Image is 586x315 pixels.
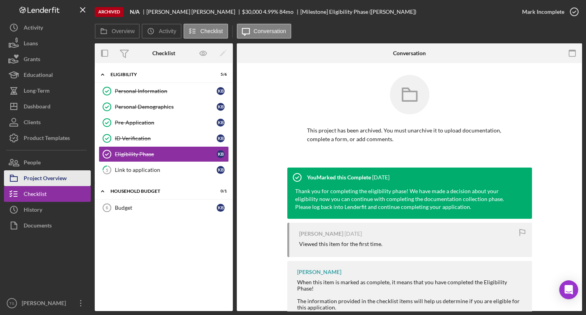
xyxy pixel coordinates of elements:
[297,279,524,311] div: When this item is marked as complete, it means that you have completed the Eligibility Phase! The...
[9,301,14,306] text: TS
[372,174,389,181] time: 2024-08-08 19:46
[106,167,108,172] tspan: 5
[152,50,175,56] div: Checklist
[299,231,343,237] div: [PERSON_NAME]
[217,204,225,212] div: K B
[217,150,225,158] div: K B
[112,28,135,34] label: Overview
[217,166,225,174] div: K B
[24,99,51,116] div: Dashboard
[217,87,225,95] div: K B
[217,103,225,111] div: K B
[4,67,91,83] button: Educational
[24,130,70,148] div: Product Templates
[4,202,91,218] button: History
[24,155,41,172] div: People
[295,187,516,211] div: Thank you for completing the eligibility phase! We have made a decision about your eligibility no...
[99,130,229,146] a: ID VerificationKB
[99,162,229,178] a: 5Link to applicationKB
[4,155,91,170] button: People
[110,189,207,194] div: Household Budget
[4,35,91,51] button: Loans
[95,24,140,39] button: Overview
[24,114,41,132] div: Clients
[115,135,217,142] div: ID Verification
[393,50,426,56] div: Conversation
[4,99,91,114] button: Dashboard
[4,218,91,233] button: Documents
[24,51,40,69] div: Grants
[24,170,67,188] div: Project Overview
[200,28,223,34] label: Checklist
[146,9,242,15] div: [PERSON_NAME] [PERSON_NAME]
[217,134,225,142] div: K B
[522,4,564,20] div: Mark Incomplete
[4,130,91,146] button: Product Templates
[95,7,124,17] div: Archived
[299,241,382,247] div: Viewed this item for the first time.
[4,170,91,186] button: Project Overview
[24,20,43,37] div: Activity
[344,231,362,237] time: 2024-08-08 15:13
[115,119,217,126] div: Pre-Application
[217,119,225,127] div: K B
[4,20,91,35] button: Activity
[20,295,71,313] div: [PERSON_NAME]
[24,218,52,235] div: Documents
[110,72,207,77] div: ELIGIBILITY
[130,9,140,15] b: N/A
[4,186,91,202] button: Checklist
[183,24,228,39] button: Checklist
[159,28,176,34] label: Activity
[24,186,47,204] div: Checklist
[213,189,227,194] div: 0 / 1
[24,83,50,101] div: Long-Term
[99,200,229,216] a: 6BudgetKB
[115,151,217,157] div: Eligibility Phase
[24,67,53,85] div: Educational
[213,72,227,77] div: 5 / 6
[514,4,582,20] button: Mark Incomplete
[297,269,341,275] div: [PERSON_NAME]
[99,99,229,115] a: Personal DemographicsKB
[559,280,578,299] div: Open Intercom Messenger
[237,24,292,39] button: Conversation
[99,83,229,99] a: Personal InformationKB
[4,295,91,311] button: TS[PERSON_NAME]
[24,202,42,220] div: History
[263,9,278,15] div: 4.99 %
[279,9,294,15] div: 84 mo
[4,51,91,67] button: Grants
[99,146,229,162] a: Eligibility PhaseKB
[115,88,217,94] div: Personal Information
[4,83,91,99] button: Long-Term
[115,205,217,211] div: Budget
[115,167,217,173] div: Link to application
[24,35,38,53] div: Loans
[142,24,181,39] button: Activity
[242,9,262,15] div: $30,000
[254,28,286,34] label: Conversation
[300,9,416,15] div: [Milestone] Eligibility Phase ([PERSON_NAME])
[4,114,91,130] button: Clients
[307,174,371,181] div: You Marked this Complete
[106,205,108,210] tspan: 6
[307,126,512,144] p: This project has been archived. You must unarchive it to upload documentation, complete a form, o...
[99,115,229,130] a: Pre-ApplicationKB
[115,104,217,110] div: Personal Demographics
